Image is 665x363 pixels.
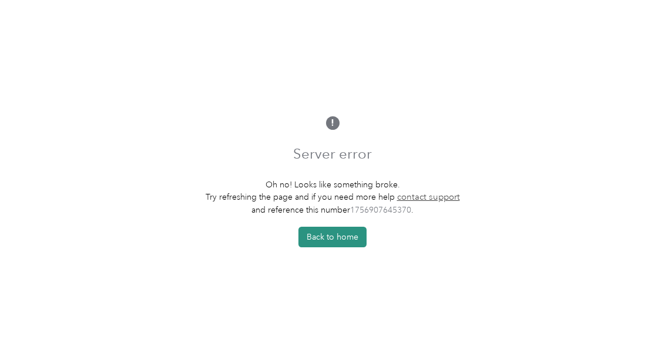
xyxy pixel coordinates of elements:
[298,227,367,247] button: Back to home
[599,297,665,363] iframe: Everlance-gr Chat Button Frame
[293,140,372,168] h1: Server error
[206,204,460,216] p: and reference this number .
[206,191,460,204] p: Try refreshing the page and if you need more help
[206,179,460,191] p: Oh no! Looks like something broke.
[397,191,460,203] a: contact support
[350,205,411,215] span: 1756907645370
